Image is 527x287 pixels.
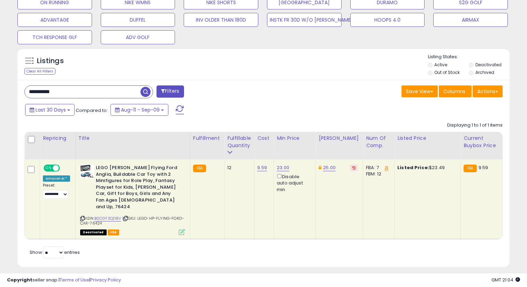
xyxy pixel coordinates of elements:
label: Active [434,62,447,68]
button: Last 30 Days [25,104,75,116]
a: Privacy Policy [90,277,121,283]
a: 9.59 [257,164,267,171]
button: Columns [439,85,472,97]
b: LEGO [PERSON_NAME] Flying Ford Anglia, Buildable Car Toy with 2 Minifigures for Role Play, Fantas... [96,165,181,212]
a: B0CGY3QD8V [94,216,121,221]
b: Listed Price: [397,164,429,171]
span: | SKU: LEGO-HP-FLYING-FORD-CAR-76424 [80,216,184,226]
button: INSTK FR 30D W/O [PERSON_NAME] [267,13,342,27]
h5: Listings [37,56,64,66]
div: 12 [227,165,249,171]
div: Amazon AI * [43,175,70,182]
div: Min Price [277,135,313,142]
p: Listing States: [428,54,510,60]
span: Columns [443,88,465,95]
span: Last 30 Days [36,106,66,113]
span: ON [44,165,53,171]
span: Aug-11 - Sep-09 [121,106,160,113]
button: DUFFEL [101,13,175,27]
button: HOOPS 4.0 [350,13,425,27]
div: [PERSON_NAME] [319,135,360,142]
a: 23.00 [277,164,289,171]
div: Num of Comp. [366,135,391,149]
small: FBA [193,165,206,172]
button: Filters [156,85,184,98]
small: FBA [464,165,476,172]
div: ASIN: [80,165,185,234]
span: 9.59 [479,164,488,171]
label: Archived [475,69,494,75]
span: 2025-10-10 21:04 GMT [491,277,520,283]
button: INV OLDER THAN 180D [184,13,258,27]
label: Deactivated [475,62,502,68]
button: AIRMAX [433,13,508,27]
div: FBA: 7 [366,165,389,171]
div: Fulfillable Quantity [227,135,251,149]
button: Aug-11 - Sep-09 [110,104,168,116]
div: Preset: [43,183,70,199]
div: Disable auto adjust min [277,173,310,193]
div: Current Buybox Price [464,135,499,149]
div: Clear All Filters [24,68,55,75]
button: Save View [402,85,438,97]
div: $23.49 [397,165,455,171]
div: Fulfillment [193,135,221,142]
span: Show: entries [30,249,80,256]
strong: Copyright [7,277,32,283]
span: OFF [59,165,70,171]
a: 25.00 [323,164,336,171]
div: Repricing [43,135,72,142]
div: Title [78,135,187,142]
div: Cost [257,135,271,142]
div: Listed Price [397,135,458,142]
div: seller snap | | [7,277,121,284]
span: All listings that are unavailable for purchase on Amazon for any reason other than out-of-stock [80,229,107,235]
div: Displaying 1 to 1 of 1 items [447,122,503,129]
label: Out of Stock [434,69,460,75]
div: FBM: 12 [366,171,389,177]
a: Terms of Use [60,277,89,283]
button: ADV GOLF [101,30,175,44]
button: Actions [473,85,503,97]
img: 51Zb7YB+ZPL._SL40_.jpg [80,165,94,179]
button: ADVANTAGE [17,13,92,27]
button: TCH RESPONSE GLF [17,30,92,44]
span: Compared to: [76,107,108,114]
span: FBA [108,229,120,235]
